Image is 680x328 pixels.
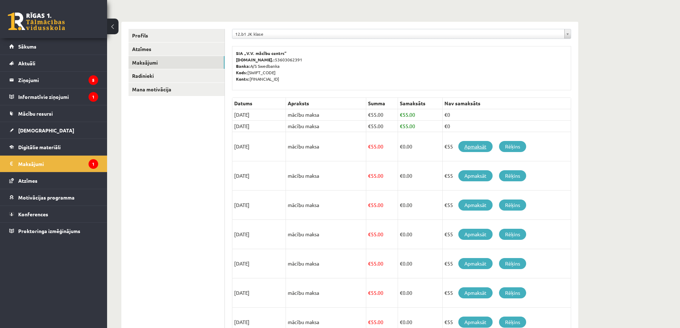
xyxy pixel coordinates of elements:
span: € [368,172,371,179]
span: € [368,289,371,296]
a: Apmaksāt [458,317,493,328]
a: Radinieki [129,69,225,82]
a: Motivācijas programma [9,189,98,206]
a: 12.b1 JK klase [232,29,571,39]
span: € [400,289,403,296]
span: € [368,319,371,325]
i: 1 [89,92,98,102]
td: 0.00 [398,161,442,191]
td: [DATE] [232,249,286,278]
a: Maksājumi1 [9,156,98,172]
span: Konferences [18,211,48,217]
p: 53603062391 A/S Swedbanka [SWIFT_CODE] [FINANCIAL_ID] [236,50,567,82]
legend: Informatīvie ziņojumi [18,89,98,105]
span: € [400,231,403,237]
span: € [368,260,371,267]
span: € [400,143,403,150]
td: mācību maksa [286,191,366,220]
a: Aktuāli [9,55,98,71]
b: SIA „V.V. mācību centrs” [236,50,287,56]
a: Rēķins [499,258,526,269]
a: Atzīmes [9,172,98,189]
span: € [400,202,403,208]
td: [DATE] [232,109,286,121]
a: Apmaksāt [458,229,493,240]
span: Sākums [18,43,36,50]
td: mācību maksa [286,220,366,249]
td: 55.00 [398,121,442,132]
b: [DOMAIN_NAME].: [236,57,275,62]
span: € [400,123,403,129]
td: [DATE] [232,121,286,132]
td: [DATE] [232,191,286,220]
a: Maksājumi [129,56,225,69]
span: € [368,123,371,129]
legend: Ziņojumi [18,72,98,88]
span: € [400,260,403,267]
a: Rēķins [499,170,526,181]
th: Apraksts [286,98,366,109]
span: € [368,143,371,150]
a: Rēķins [499,141,526,152]
td: €55 [442,191,571,220]
span: € [368,202,371,208]
td: 0.00 [398,249,442,278]
td: [DATE] [232,161,286,191]
td: mācību maksa [286,249,366,278]
a: Proktoringa izmēģinājums [9,223,98,239]
a: Digitālie materiāli [9,139,98,155]
span: € [400,319,403,325]
a: Apmaksāt [458,287,493,298]
span: € [368,231,371,237]
td: mācību maksa [286,121,366,132]
b: Banka: [236,63,250,69]
td: €55 [442,132,571,161]
td: €55 [442,249,571,278]
span: Atzīmes [18,177,37,184]
a: Rēķins [499,317,526,328]
td: 0.00 [398,191,442,220]
td: 55.00 [366,109,398,121]
i: 1 [89,159,98,169]
i: 5 [89,75,98,85]
td: [DATE] [232,220,286,249]
td: €0 [442,109,571,121]
td: 55.00 [366,191,398,220]
th: Summa [366,98,398,109]
th: Nav samaksāts [442,98,571,109]
td: mācību maksa [286,278,366,308]
td: mācību maksa [286,109,366,121]
td: mācību maksa [286,161,366,191]
legend: Maksājumi [18,156,98,172]
td: 55.00 [366,249,398,278]
td: 0.00 [398,132,442,161]
span: Digitālie materiāli [18,144,61,150]
span: € [368,111,371,118]
b: Konts: [236,76,250,82]
a: Apmaksāt [458,141,493,152]
td: 55.00 [366,161,398,191]
td: 0.00 [398,220,442,249]
td: [DATE] [232,132,286,161]
span: € [400,172,403,179]
td: 0.00 [398,278,442,308]
a: Apmaksāt [458,170,493,181]
span: Mācību resursi [18,110,53,117]
span: Motivācijas programma [18,194,75,201]
span: [DEMOGRAPHIC_DATA] [18,127,74,133]
a: Apmaksāt [458,258,493,269]
span: 12.b1 JK klase [235,29,561,39]
td: €55 [442,278,571,308]
span: € [400,111,403,118]
th: Datums [232,98,286,109]
a: Rēķins [499,287,526,298]
td: [DATE] [232,278,286,308]
a: Atzīmes [129,42,225,56]
a: Mācību resursi [9,105,98,122]
td: mācību maksa [286,132,366,161]
td: €55 [442,220,571,249]
td: 55.00 [366,278,398,308]
a: [DEMOGRAPHIC_DATA] [9,122,98,138]
span: Aktuāli [18,60,35,66]
th: Samaksāts [398,98,442,109]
